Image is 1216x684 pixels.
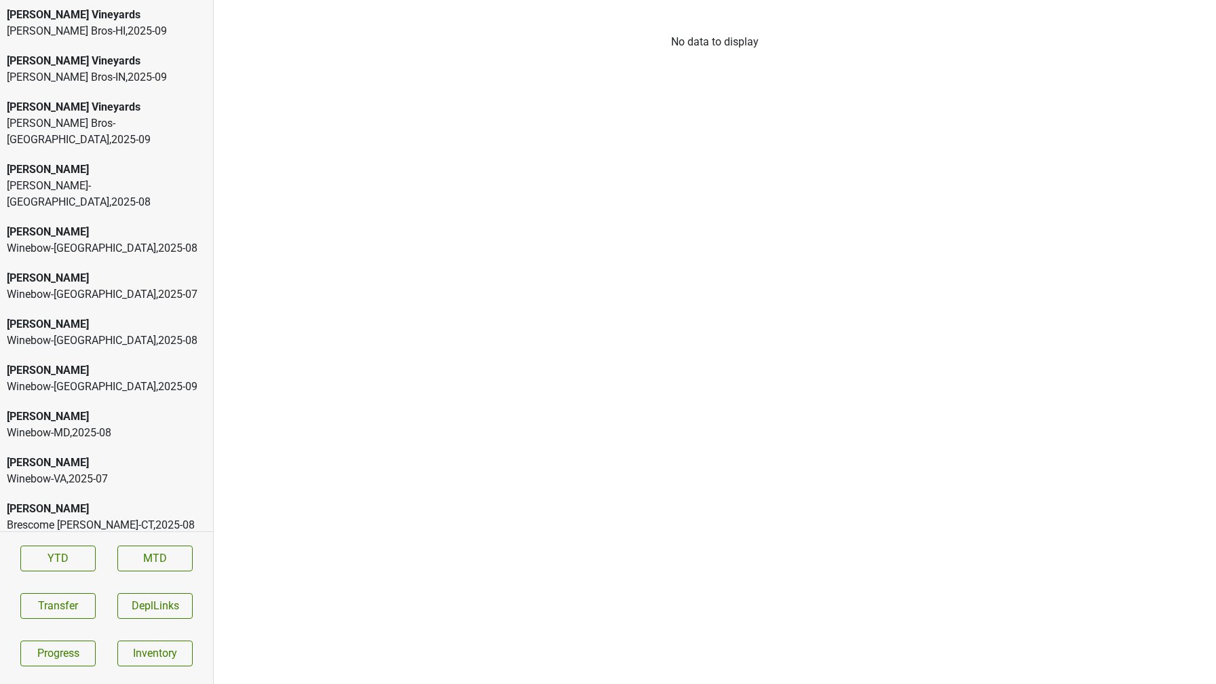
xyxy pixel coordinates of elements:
[117,593,193,619] button: DeplLinks
[20,546,96,571] a: YTD
[7,178,206,210] div: [PERSON_NAME]-[GEOGRAPHIC_DATA] , 2025 - 08
[7,161,206,178] div: [PERSON_NAME]
[7,224,206,240] div: [PERSON_NAME]
[7,286,206,303] div: Winebow-[GEOGRAPHIC_DATA] , 2025 - 07
[7,53,206,69] div: [PERSON_NAME] Vineyards
[117,641,193,666] a: Inventory
[7,471,206,487] div: Winebow-VA , 2025 - 07
[7,99,206,115] div: [PERSON_NAME] Vineyards
[7,425,206,441] div: Winebow-MD , 2025 - 08
[7,455,206,471] div: [PERSON_NAME]
[7,69,206,85] div: [PERSON_NAME] Bros-IN , 2025 - 09
[7,240,206,256] div: Winebow-[GEOGRAPHIC_DATA] , 2025 - 08
[7,501,206,517] div: [PERSON_NAME]
[7,316,206,332] div: [PERSON_NAME]
[20,593,96,619] button: Transfer
[7,362,206,379] div: [PERSON_NAME]
[7,7,206,23] div: [PERSON_NAME] Vineyards
[7,408,206,425] div: [PERSON_NAME]
[7,270,206,286] div: [PERSON_NAME]
[7,23,206,39] div: [PERSON_NAME] Bros-HI , 2025 - 09
[7,115,206,148] div: [PERSON_NAME] Bros-[GEOGRAPHIC_DATA] , 2025 - 09
[7,379,206,395] div: Winebow-[GEOGRAPHIC_DATA] , 2025 - 09
[7,517,206,533] div: Brescome [PERSON_NAME]-CT , 2025 - 08
[117,546,193,571] a: MTD
[20,641,96,666] a: Progress
[7,332,206,349] div: Winebow-[GEOGRAPHIC_DATA] , 2025 - 08
[214,34,1216,50] div: No data to display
